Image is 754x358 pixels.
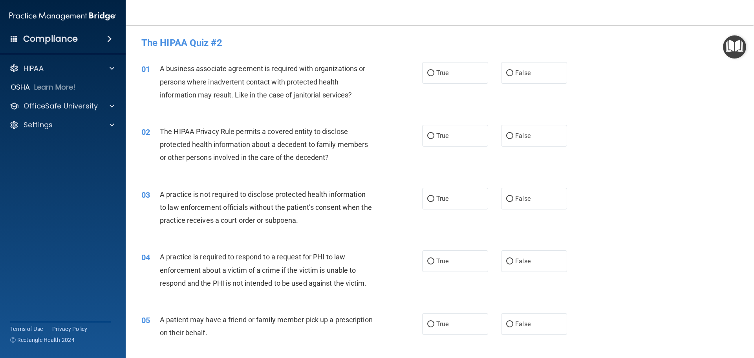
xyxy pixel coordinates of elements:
[141,127,150,137] span: 02
[515,195,531,202] span: False
[24,120,53,130] p: Settings
[52,325,88,333] a: Privacy Policy
[9,64,114,73] a: HIPAA
[436,132,448,140] span: True
[515,69,531,77] span: False
[9,120,114,130] a: Settings
[160,190,372,224] span: A practice is not required to disclose protected health information to law enforcement officials ...
[723,35,746,59] button: Open Resource Center
[427,259,434,264] input: True
[24,101,98,111] p: OfficeSafe University
[427,70,434,76] input: True
[10,325,43,333] a: Terms of Use
[11,83,30,92] p: OSHA
[160,316,373,337] span: A patient may have a friend or family member pick up a prescription on their behalf.
[436,195,448,202] span: True
[436,257,448,265] span: True
[34,83,76,92] p: Learn More!
[23,33,78,44] h4: Compliance
[506,133,513,139] input: False
[515,257,531,265] span: False
[427,321,434,327] input: True
[10,336,75,344] span: Ⓒ Rectangle Health 2024
[436,320,448,328] span: True
[160,253,367,287] span: A practice is required to respond to a request for PHI to law enforcement about a victim of a cri...
[427,196,434,202] input: True
[506,321,513,327] input: False
[160,64,365,99] span: A business associate agreement is required with organizations or persons where inadvertent contac...
[141,190,150,200] span: 03
[160,127,368,162] span: The HIPAA Privacy Rule permits a covered entity to disclose protected health information about a ...
[506,196,513,202] input: False
[427,133,434,139] input: True
[436,69,448,77] span: True
[9,8,116,24] img: PMB logo
[515,320,531,328] span: False
[506,259,513,264] input: False
[141,316,150,325] span: 05
[141,38,738,48] h4: The HIPAA Quiz #2
[141,64,150,74] span: 01
[141,253,150,262] span: 04
[515,132,531,140] span: False
[9,101,114,111] a: OfficeSafe University
[24,64,44,73] p: HIPAA
[506,70,513,76] input: False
